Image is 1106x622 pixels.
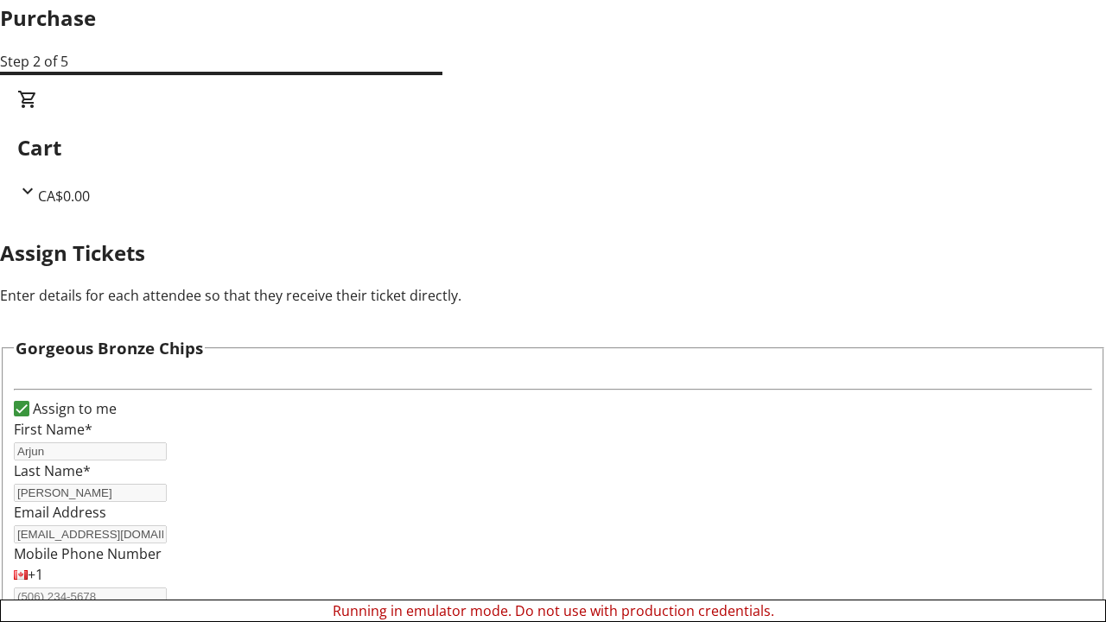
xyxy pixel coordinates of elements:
label: Mobile Phone Number [14,544,162,563]
span: CA$0.00 [38,187,90,206]
div: CartCA$0.00 [17,89,1089,206]
input: (506) 234-5678 [14,587,167,606]
label: Last Name* [14,461,91,480]
label: First Name* [14,420,92,439]
h2: Cart [17,132,1089,163]
h3: Gorgeous Bronze Chips [16,336,203,360]
label: Email Address [14,503,106,522]
label: Assign to me [29,398,117,419]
